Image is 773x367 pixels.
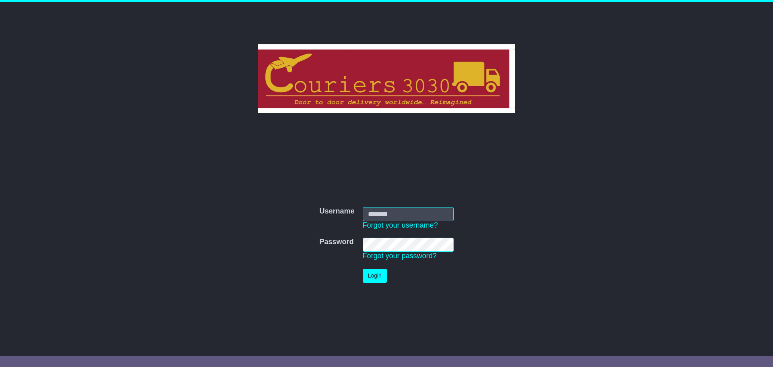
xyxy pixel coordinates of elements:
img: Couriers 3030 [258,44,515,113]
a: Forgot your password? [363,252,437,260]
a: Forgot your username? [363,221,438,229]
label: Username [319,207,354,216]
button: Login [363,269,387,283]
label: Password [319,238,353,247]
